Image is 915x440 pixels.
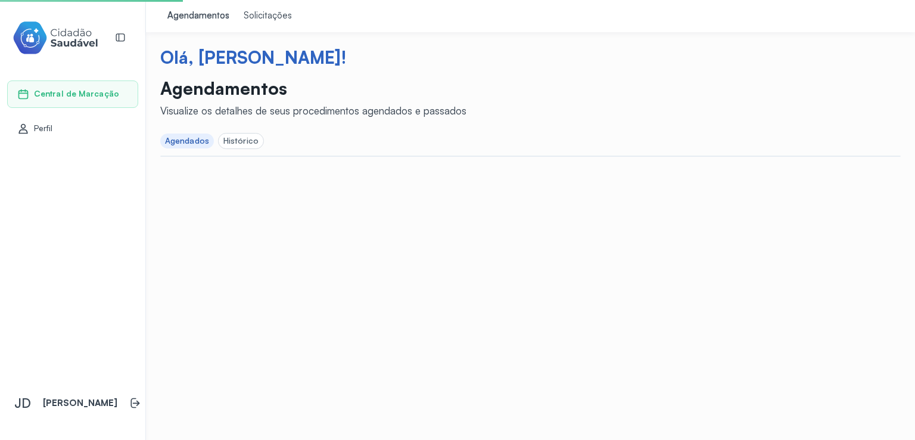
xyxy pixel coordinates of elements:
a: Perfil [17,123,128,135]
div: Solicitações [244,10,292,22]
span: Perfil [34,123,53,134]
span: JD [14,395,31,411]
p: Agendamentos [160,78,466,99]
a: Central de Marcação [17,88,128,100]
div: Olá, [PERSON_NAME]! [160,47,901,68]
p: [PERSON_NAME] [43,398,117,409]
img: cidadao-saudavel-filled-logo.svg [13,19,98,57]
div: Histórico [223,136,259,146]
div: Agendamentos [167,10,229,22]
div: Agendados [165,136,209,146]
span: Central de Marcação [34,89,119,99]
div: Visualize os detalhes de seus procedimentos agendados e passados [160,104,466,117]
